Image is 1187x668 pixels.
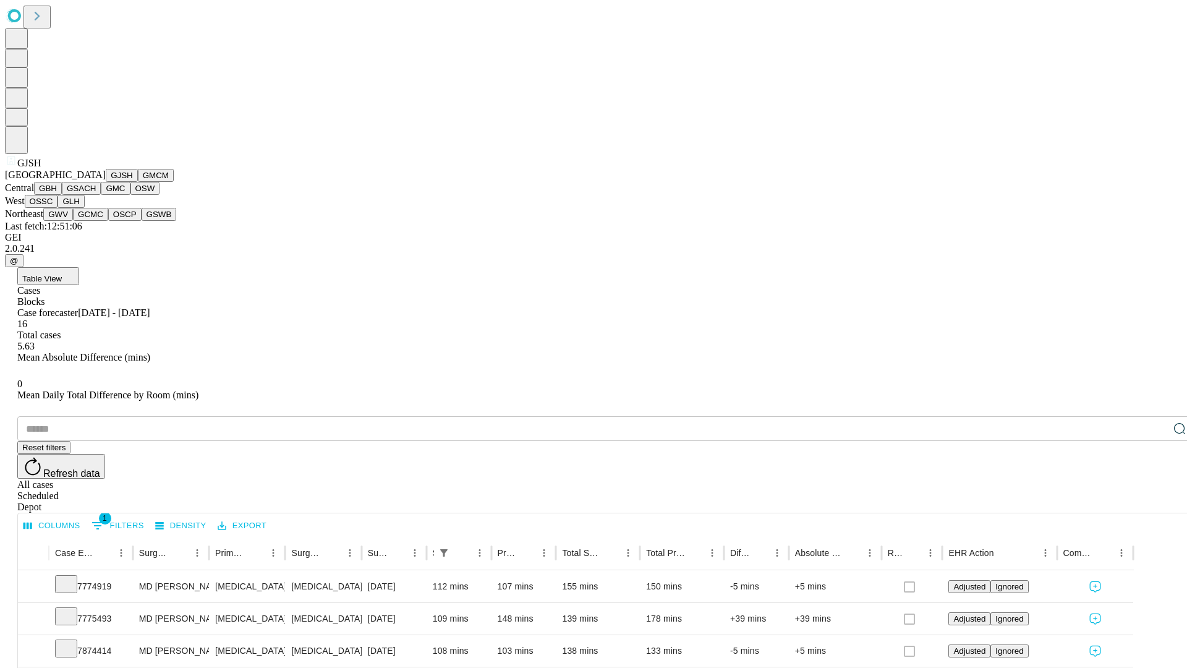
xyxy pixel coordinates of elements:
[142,208,177,221] button: GSWB
[34,182,62,195] button: GBH
[265,544,282,562] button: Menu
[922,544,939,562] button: Menu
[1063,548,1094,558] div: Comments
[17,390,198,400] span: Mean Daily Total Difference by Room (mins)
[95,544,113,562] button: Sort
[17,341,35,351] span: 5.63
[113,544,130,562] button: Menu
[389,544,406,562] button: Sort
[24,641,43,662] button: Expand
[498,548,517,558] div: Predicted In Room Duration
[78,307,150,318] span: [DATE] - [DATE]
[995,544,1013,562] button: Sort
[751,544,768,562] button: Sort
[368,603,420,635] div: [DATE]
[646,635,718,667] div: 133 mins
[22,274,62,283] span: Table View
[55,548,94,558] div: Case Epic Id
[1096,544,1113,562] button: Sort
[5,208,43,219] span: Northeast
[730,603,783,635] div: +39 mins
[730,548,750,558] div: Difference
[138,169,174,182] button: GMCM
[215,603,279,635] div: [MEDICAL_DATA]
[368,635,420,667] div: [DATE]
[433,635,485,667] div: 108 mins
[324,544,341,562] button: Sort
[498,571,550,602] div: 107 mins
[953,646,985,656] span: Adjusted
[139,603,203,635] div: MD [PERSON_NAME] E Md
[17,330,61,340] span: Total cases
[602,544,619,562] button: Sort
[5,195,25,206] span: West
[247,544,265,562] button: Sort
[948,612,990,625] button: Adjusted
[990,580,1028,593] button: Ignored
[646,571,718,602] div: 150 mins
[108,208,142,221] button: OSCP
[730,571,783,602] div: -5 mins
[55,571,127,602] div: 7774919
[471,544,488,562] button: Menu
[5,243,1182,254] div: 2.0.241
[17,307,78,318] span: Case forecaster
[795,571,875,602] div: +5 mins
[995,646,1023,656] span: Ignored
[433,603,485,635] div: 109 mins
[17,352,150,362] span: Mean Absolute Difference (mins)
[215,516,270,536] button: Export
[562,571,634,602] div: 155 mins
[55,603,127,635] div: 7775493
[291,548,322,558] div: Surgery Name
[888,548,904,558] div: Resolved in EHR
[995,582,1023,591] span: Ignored
[953,582,985,591] span: Adjusted
[189,544,206,562] button: Menu
[25,195,58,208] button: OSSC
[24,609,43,630] button: Expand
[990,612,1028,625] button: Ignored
[43,468,100,479] span: Refresh data
[686,544,704,562] button: Sort
[139,635,203,667] div: MD [PERSON_NAME] E Md
[17,379,22,389] span: 0
[646,548,685,558] div: Total Predicted Duration
[406,544,423,562] button: Menu
[215,571,279,602] div: [MEDICAL_DATA]
[1037,544,1054,562] button: Menu
[730,635,783,667] div: -5 mins
[130,182,160,195] button: OSW
[20,516,83,536] button: Select columns
[953,614,985,623] span: Adjusted
[861,544,879,562] button: Menu
[368,571,420,602] div: [DATE]
[948,580,990,593] button: Adjusted
[5,254,23,267] button: @
[948,548,993,558] div: EHR Action
[101,182,130,195] button: GMC
[948,644,990,657] button: Adjusted
[768,544,786,562] button: Menu
[795,603,875,635] div: +39 mins
[5,182,34,193] span: Central
[562,548,601,558] div: Total Scheduled Duration
[215,548,246,558] div: Primary Service
[795,548,843,558] div: Absolute Difference
[291,571,355,602] div: [MEDICAL_DATA]
[341,544,359,562] button: Menu
[5,169,106,180] span: [GEOGRAPHIC_DATA]
[368,548,388,558] div: Surgery Date
[562,635,634,667] div: 138 mins
[535,544,553,562] button: Menu
[498,603,550,635] div: 148 mins
[291,635,355,667] div: [MEDICAL_DATA]
[152,516,210,536] button: Density
[646,603,718,635] div: 178 mins
[704,544,721,562] button: Menu
[619,544,637,562] button: Menu
[62,182,101,195] button: GSACH
[139,571,203,602] div: MD [PERSON_NAME] E Md
[562,603,634,635] div: 139 mins
[433,571,485,602] div: 112 mins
